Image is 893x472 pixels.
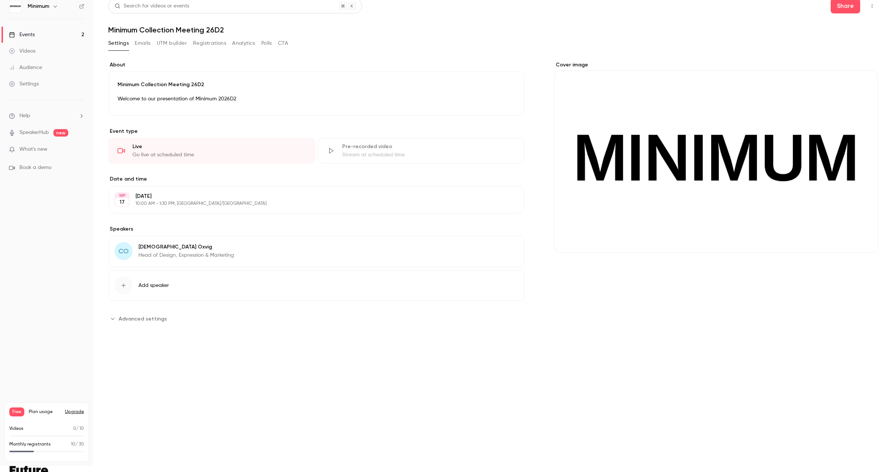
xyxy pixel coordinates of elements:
[9,0,21,12] img: Minimum
[135,37,150,49] button: Emails
[108,61,524,69] label: About
[554,61,878,69] label: Cover image
[554,61,878,253] section: Cover image
[9,425,24,432] p: Videos
[19,129,49,137] a: SpeakerHub
[108,270,524,301] button: Add speaker
[119,315,167,323] span: Advanced settings
[115,2,189,10] div: Search for videos or events
[138,251,234,259] p: Head of Design, Expression & Marketing
[115,193,129,198] div: SEP
[19,146,47,153] span: What's new
[138,282,169,289] span: Add speaker
[135,193,485,200] p: [DATE]
[232,37,255,49] button: Analytics
[108,313,524,325] section: Advanced settings
[108,236,524,267] div: CO[DEMOGRAPHIC_DATA] OxvigHead of Design, Expression & Marketing
[9,47,35,55] div: Videos
[132,151,306,159] div: Go live at scheduled time
[342,143,515,150] div: Pre-recorded video
[53,129,68,137] span: new
[193,37,226,49] button: Registrations
[71,442,75,447] span: 10
[135,201,485,207] p: 10:00 AM - 1:30 PM, [GEOGRAPHIC_DATA]/[GEOGRAPHIC_DATA]
[73,425,84,432] p: / 10
[28,3,49,10] h6: Minimum
[108,225,524,233] label: Speakers
[138,243,234,251] p: [DEMOGRAPHIC_DATA] Oxvig
[9,64,42,71] div: Audience
[118,246,129,256] span: CO
[108,313,171,325] button: Advanced settings
[108,128,524,135] p: Event type
[19,164,51,172] span: Book a demo
[108,175,524,183] label: Date and time
[71,441,84,448] p: / 30
[65,409,84,415] button: Upgrade
[9,407,24,416] span: Free
[132,143,306,150] div: Live
[157,37,187,49] button: UTM builder
[118,81,515,88] p: Minimum Collection Meeting 26D2
[261,37,272,49] button: Polls
[75,146,84,153] iframe: Noticeable Trigger
[9,112,84,120] li: help-dropdown-opener
[342,151,515,159] div: Stream at scheduled time
[108,25,878,34] h1: Minimum Collection Meeting 26D2
[9,80,39,88] div: Settings
[119,199,125,206] p: 17
[9,31,35,38] div: Events
[9,441,51,448] p: Monthly registrants
[19,112,30,120] span: Help
[108,138,315,163] div: LiveGo live at scheduled time
[73,426,76,431] span: 0
[118,94,515,103] p: Welcome to our presentation of Minimum 2026D2
[278,37,288,49] button: CTA
[318,138,525,163] div: Pre-recorded videoStream at scheduled time
[108,37,129,49] button: Settings
[29,409,60,415] span: Plan usage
